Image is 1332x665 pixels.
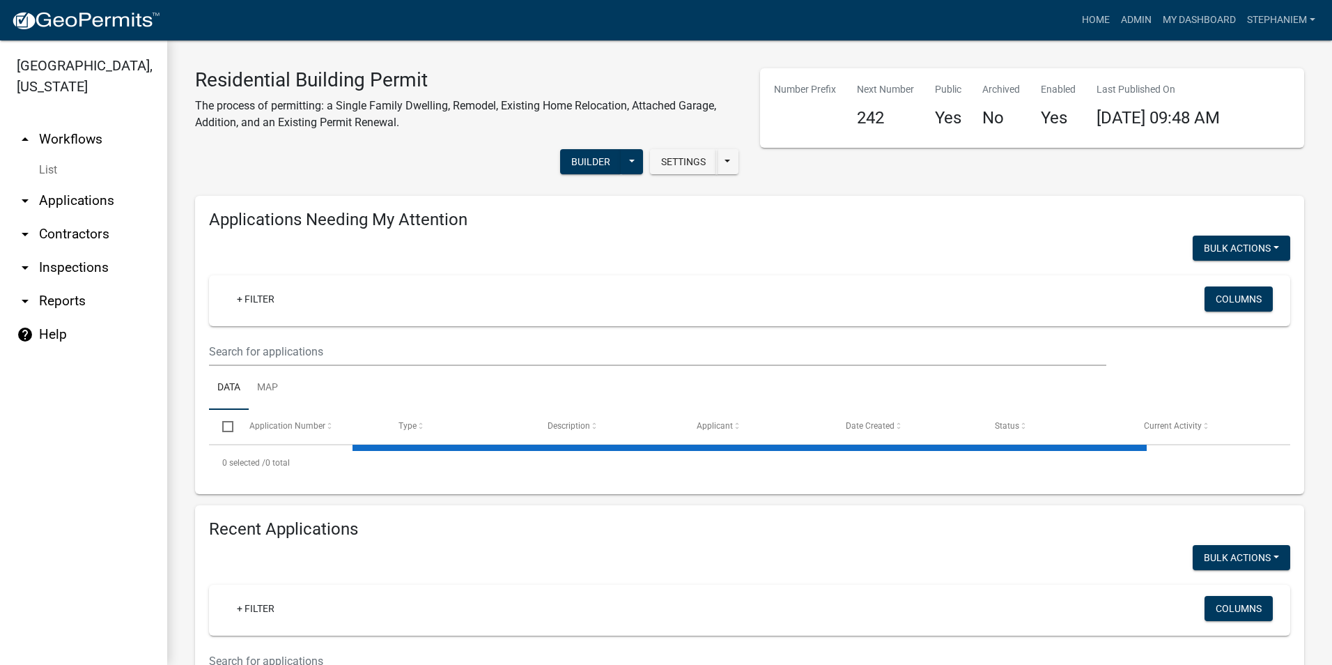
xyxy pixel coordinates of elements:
p: Enabled [1041,82,1076,97]
button: Settings [650,149,717,174]
a: + Filter [226,596,286,621]
i: arrow_drop_up [17,131,33,148]
div: 0 total [209,445,1290,480]
button: Columns [1205,286,1273,312]
a: My Dashboard [1157,7,1241,33]
i: arrow_drop_down [17,226,33,243]
a: + Filter [226,286,286,312]
p: Archived [982,82,1020,97]
button: Builder [560,149,621,174]
h4: Yes [935,108,961,128]
p: Number Prefix [774,82,836,97]
datatable-header-cell: Type [385,410,534,443]
span: 0 selected / [222,458,265,468]
p: The process of permitting: a Single Family Dwelling, Remodel, Existing Home Relocation, Attached ... [195,98,739,131]
button: Bulk Actions [1193,545,1290,570]
input: Search for applications [209,337,1106,366]
h3: Residential Building Permit [195,68,739,92]
span: Date Created [846,421,895,431]
h4: Yes [1041,108,1076,128]
span: Current Activity [1144,421,1202,431]
span: Status [995,421,1019,431]
datatable-header-cell: Application Number [235,410,385,443]
h4: 242 [857,108,914,128]
p: Last Published On [1097,82,1220,97]
a: StephanieM [1241,7,1321,33]
i: help [17,326,33,343]
a: Home [1076,7,1115,33]
datatable-header-cell: Description [534,410,683,443]
button: Bulk Actions [1193,236,1290,261]
span: Description [548,421,590,431]
span: Type [398,421,417,431]
a: Data [209,366,249,411]
p: Public [935,82,961,97]
i: arrow_drop_down [17,259,33,276]
button: Columns [1205,596,1273,621]
datatable-header-cell: Applicant [683,410,832,443]
h4: Recent Applications [209,519,1290,540]
datatable-header-cell: Date Created [832,410,982,443]
span: Application Number [249,421,325,431]
i: arrow_drop_down [17,192,33,209]
datatable-header-cell: Select [209,410,235,443]
i: arrow_drop_down [17,293,33,309]
span: Applicant [697,421,733,431]
p: Next Number [857,82,914,97]
a: Map [249,366,286,411]
h4: No [982,108,1020,128]
a: Admin [1115,7,1157,33]
h4: Applications Needing My Attention [209,210,1290,230]
datatable-header-cell: Current Activity [1131,410,1280,443]
span: [DATE] 09:48 AM [1097,108,1220,128]
datatable-header-cell: Status [982,410,1131,443]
